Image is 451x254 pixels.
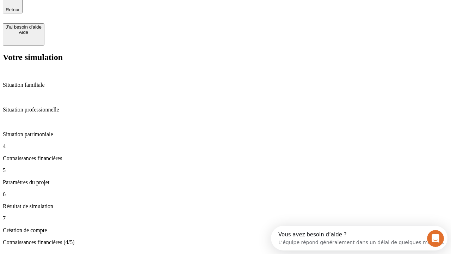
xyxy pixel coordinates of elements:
p: 5 [3,167,448,174]
div: Aide [6,30,42,35]
span: Retour [6,7,20,12]
p: Situation patrimoniale [3,131,448,138]
iframe: Intercom live chat [427,230,444,247]
div: Ouvrir le Messenger Intercom [3,3,194,22]
p: Paramètres du projet [3,179,448,186]
div: Vous avez besoin d’aide ? [7,6,173,12]
p: Situation professionnelle [3,107,448,113]
div: L’équipe répond généralement dans un délai de quelques minutes. [7,12,173,19]
div: J’ai besoin d'aide [6,24,42,30]
p: Création de compte [3,227,448,234]
p: 7 [3,215,448,222]
iframe: Intercom live chat discovery launcher [271,226,447,250]
p: Connaissances financières [3,155,448,162]
button: J’ai besoin d'aideAide [3,23,44,46]
p: Résultat de simulation [3,203,448,210]
p: 6 [3,191,448,198]
p: Connaissances financières (4/5) [3,239,448,246]
p: Situation familiale [3,82,448,88]
p: 4 [3,143,448,150]
h2: Votre simulation [3,53,448,62]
